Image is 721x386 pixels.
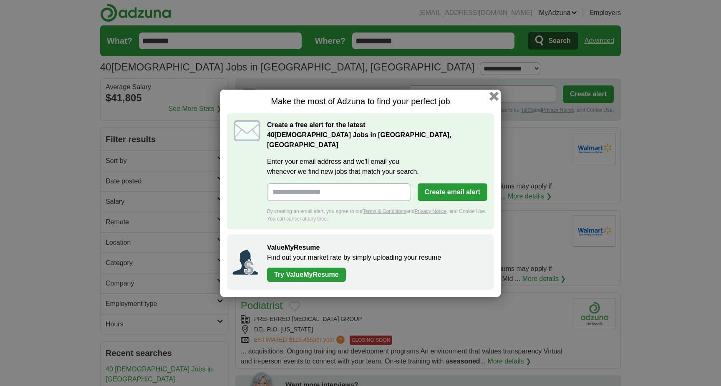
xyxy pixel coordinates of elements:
[267,268,346,282] a: Try ValueMyResume
[267,208,487,223] div: By creating an email alert, you agree to our and , and Cookie Use. You can cancel at any time.
[267,131,451,148] strong: [DEMOGRAPHIC_DATA] Jobs in [GEOGRAPHIC_DATA], [GEOGRAPHIC_DATA]
[267,120,487,150] h2: Create a free alert for the latest
[227,96,494,107] h1: Make the most of Adzuna to find your perfect job
[418,183,487,201] button: Create email alert
[267,130,275,140] span: 40
[415,208,447,214] a: Privacy Notice
[234,120,260,141] img: icon_email.svg
[267,157,487,177] label: Enter your email address and we'll email you whenever we find new jobs that match your search.
[363,208,406,214] a: Terms & Conditions
[267,253,486,263] p: Find out your market rate by simply uploading your resume
[267,243,486,253] h2: ValueMyResume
